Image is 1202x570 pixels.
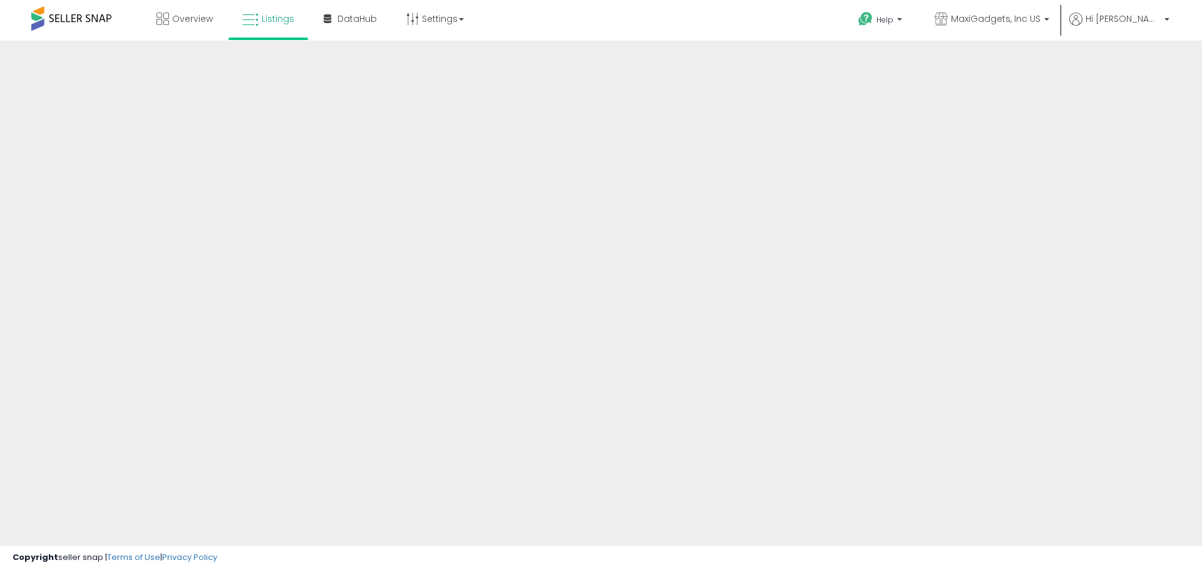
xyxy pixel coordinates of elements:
[13,552,217,564] div: seller snap | |
[337,13,377,25] span: DataHub
[1086,13,1161,25] span: Hi [PERSON_NAME]
[107,551,160,563] a: Terms of Use
[951,13,1040,25] span: MaxiGadgets, Inc US
[162,551,217,563] a: Privacy Policy
[848,2,915,41] a: Help
[1069,13,1169,41] a: Hi [PERSON_NAME]
[262,13,294,25] span: Listings
[13,551,58,563] strong: Copyright
[858,11,873,27] i: Get Help
[172,13,213,25] span: Overview
[876,14,893,25] span: Help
